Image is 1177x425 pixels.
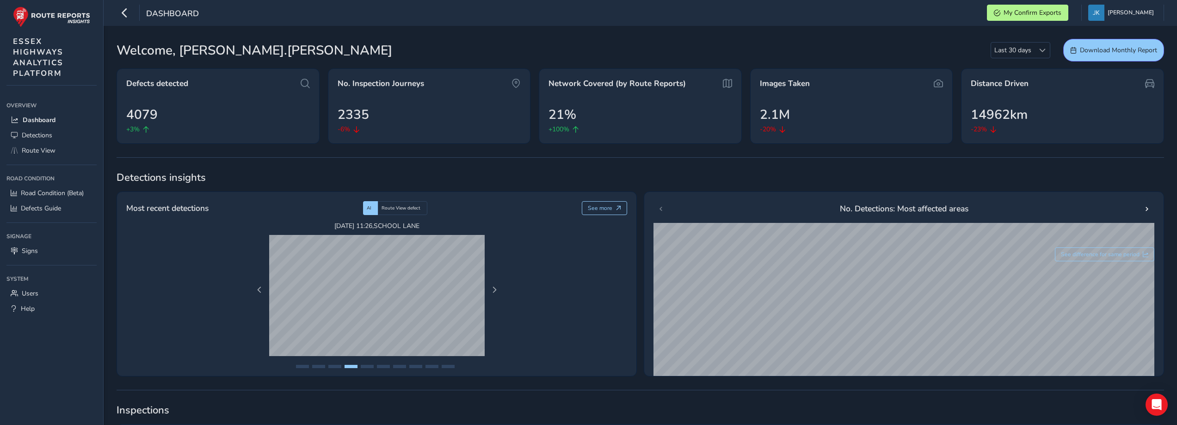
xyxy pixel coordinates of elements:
span: Help [21,304,35,313]
button: Page 4 [345,365,357,368]
a: Route View [6,143,97,158]
span: Route View defect [382,205,420,211]
a: Detections [6,128,97,143]
span: -6% [338,124,350,134]
span: Road Condition (Beta) [21,189,84,197]
button: Download Monthly Report [1063,39,1164,62]
button: [PERSON_NAME] [1088,5,1157,21]
span: -23% [971,124,987,134]
img: rr logo [13,6,90,27]
span: Images Taken [760,78,810,89]
span: Welcome, [PERSON_NAME].[PERSON_NAME] [117,41,392,60]
button: Page 6 [377,365,390,368]
span: +100% [548,124,569,134]
span: Distance Driven [971,78,1029,89]
div: Signage [6,229,97,243]
span: Users [22,289,38,298]
span: 21% [548,105,576,124]
button: Page 10 [442,365,455,368]
button: See difference for same period [1055,247,1155,261]
div: Overview [6,99,97,112]
span: See more [588,204,612,212]
span: Most recent detections [126,202,209,214]
span: [DATE] 11:26 , SCHOOL LANE [269,222,485,230]
a: Users [6,286,97,301]
span: -20% [760,124,776,134]
button: Previous Page [253,283,266,296]
button: My Confirm Exports [987,5,1068,21]
a: Help [6,301,97,316]
span: Dashboard [146,8,199,21]
span: ESSEX HIGHWAYS ANALYTICS PLATFORM [13,36,63,79]
button: Page 1 [296,365,309,368]
button: Page 9 [425,365,438,368]
a: Dashboard [6,112,97,128]
div: Open Intercom Messenger [1146,394,1168,416]
div: Road Condition [6,172,97,185]
span: Defects Guide [21,204,61,213]
span: My Confirm Exports [1004,8,1061,17]
span: 2.1M [760,105,790,124]
button: Page 2 [312,365,325,368]
span: 2335 [338,105,369,124]
span: No. Detections: Most affected areas [840,203,968,215]
div: System [6,272,97,286]
span: Detections [22,131,52,140]
div: Route View defect [378,201,427,215]
span: +3% [126,124,140,134]
button: Page 7 [393,365,406,368]
button: See more [582,201,628,215]
span: Inspections [117,403,1164,417]
span: Detections insights [117,171,1164,185]
span: Network Covered (by Route Reports) [548,78,686,89]
a: Defects Guide [6,201,97,216]
span: Signs [22,246,38,255]
a: Road Condition (Beta) [6,185,97,201]
button: Page 8 [409,365,422,368]
img: diamond-layout [1088,5,1104,21]
span: See difference for same period [1061,251,1140,258]
span: Last 30 days [991,43,1035,58]
button: Page 3 [328,365,341,368]
a: Signs [6,243,97,259]
button: Next Page [488,283,501,296]
div: AI [363,201,378,215]
span: Defects detected [126,78,188,89]
span: No. Inspection Journeys [338,78,424,89]
span: Dashboard [23,116,55,124]
span: 14962km [971,105,1028,124]
span: 4079 [126,105,158,124]
span: AI [367,205,371,211]
span: Route View [22,146,55,155]
span: [PERSON_NAME] [1108,5,1154,21]
button: Page 5 [361,365,374,368]
span: Download Monthly Report [1080,46,1157,55]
